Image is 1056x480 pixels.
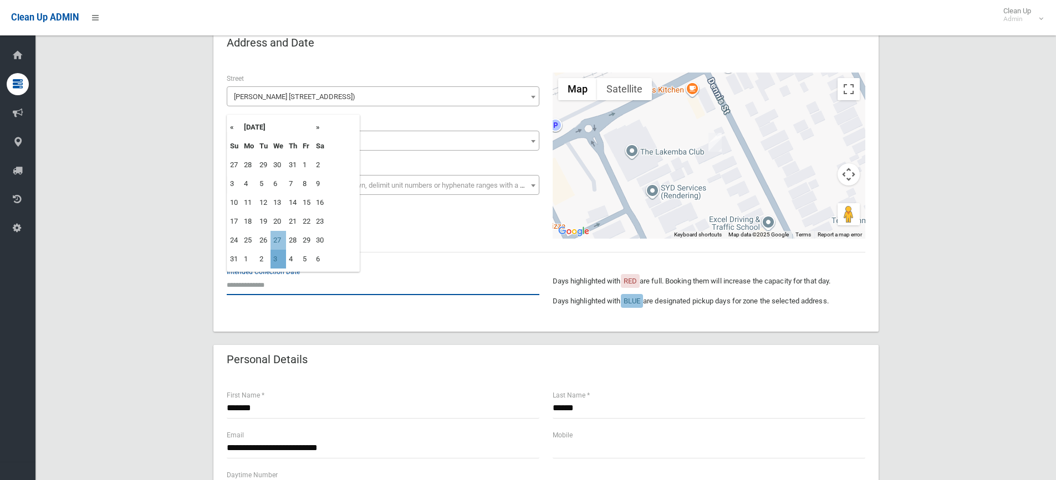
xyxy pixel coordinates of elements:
[271,250,286,269] td: 3
[227,137,241,156] th: Su
[286,174,300,193] td: 7
[674,231,722,239] button: Keyboard shortcuts
[313,231,327,250] td: 30
[227,156,241,174] td: 27
[257,156,271,174] td: 29
[300,231,313,250] td: 29
[241,250,257,269] td: 1
[313,174,327,193] td: 9
[227,193,241,212] td: 10
[213,349,321,370] header: Personal Details
[241,156,257,174] td: 28
[728,231,789,238] span: Map data ©2025 Google
[313,193,327,212] td: 16
[227,231,241,250] td: 24
[227,212,241,231] td: 17
[241,212,257,231] td: 18
[234,181,544,189] span: Select the unit number from the dropdown, delimit unit numbers or hyphenate ranges with a comma
[227,174,241,193] td: 3
[257,212,271,231] td: 19
[313,156,327,174] td: 2
[227,131,539,151] span: 29
[838,163,860,185] button: Map camera controls
[818,231,862,238] a: Report a map error
[241,174,257,193] td: 4
[241,118,313,137] th: [DATE]
[241,231,257,250] td: 25
[241,137,257,156] th: Mo
[286,212,300,231] td: 21
[998,7,1042,23] span: Clean Up
[708,133,722,152] div: 29 Dennis Street, LAKEMBA NSW 2195
[257,250,271,269] td: 2
[300,174,313,193] td: 8
[11,12,79,23] span: Clean Up ADMIN
[286,156,300,174] td: 31
[624,277,637,285] span: RED
[553,295,865,308] p: Days highlighted with are designated pickup days for zone the selected address.
[257,193,271,212] td: 12
[227,118,241,137] th: «
[271,137,286,156] th: We
[271,174,286,193] td: 6
[555,224,592,239] img: Google
[227,86,539,106] span: Dennis Street (LAKEMBA 2195)
[558,78,597,100] button: Show street map
[838,78,860,100] button: Toggle fullscreen view
[257,231,271,250] td: 26
[313,250,327,269] td: 6
[300,193,313,212] td: 15
[257,137,271,156] th: Tu
[213,32,328,54] header: Address and Date
[300,156,313,174] td: 1
[271,156,286,174] td: 30
[553,275,865,288] p: Days highlighted with are full. Booking them will increase the capacity for that day.
[286,231,300,250] td: 28
[624,297,640,305] span: BLUE
[257,174,271,193] td: 5
[271,212,286,231] td: 20
[1003,15,1031,23] small: Admin
[286,193,300,212] td: 14
[227,250,241,269] td: 31
[229,89,537,105] span: Dennis Street (LAKEMBA 2195)
[555,224,592,239] a: Open this area in Google Maps (opens a new window)
[795,231,811,238] a: Terms
[241,193,257,212] td: 11
[313,137,327,156] th: Sa
[300,212,313,231] td: 22
[286,137,300,156] th: Th
[229,133,537,149] span: 29
[286,250,300,269] td: 4
[313,212,327,231] td: 23
[300,137,313,156] th: Fr
[313,118,327,137] th: »
[271,231,286,250] td: 27
[271,193,286,212] td: 13
[300,250,313,269] td: 5
[838,203,860,225] button: Drag Pegman onto the map to open Street View
[597,78,652,100] button: Show satellite imagery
